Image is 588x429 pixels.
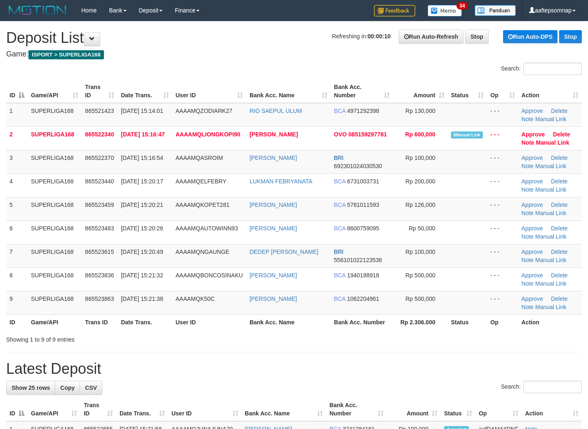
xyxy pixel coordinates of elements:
[522,139,534,146] a: Note
[487,173,518,197] td: - - -
[535,280,567,287] a: Manual Link
[522,163,534,169] a: Note
[348,131,387,138] span: Copy 085159297781 to clipboard
[334,272,346,279] span: BCA
[326,398,387,421] th: Bank Acc. Number: activate to sort column ascending
[559,30,582,43] a: Stop
[501,381,582,393] label: Search:
[387,398,441,421] th: Amount: activate to sort column ascending
[551,202,567,208] a: Delete
[85,178,114,185] span: 865523440
[522,295,543,302] a: Approve
[121,225,163,232] span: [DATE] 15:20:26
[121,295,163,302] span: [DATE] 15:21:38
[242,398,326,421] th: Bank Acc. Name: activate to sort column ascending
[522,225,543,232] a: Approve
[6,173,28,197] td: 4
[347,202,379,208] span: Copy 5781011593 to clipboard
[347,225,379,232] span: Copy 8600759095 to clipboard
[85,384,97,391] span: CSV
[551,225,567,232] a: Delete
[409,225,435,232] span: Rp 50,000
[332,33,390,40] span: Refreshing in:
[522,248,543,255] a: Approve
[487,197,518,220] td: - - -
[85,131,114,138] span: 865522340
[487,80,518,103] th: Op: activate to sort column ascending
[80,398,116,421] th: Trans ID: activate to sort column ascending
[28,173,82,197] td: SUPERLIGA168
[28,291,82,314] td: SUPERLIGA168
[116,398,168,421] th: Date Trans.: activate to sort column ascending
[522,116,534,122] a: Note
[6,80,28,103] th: ID: activate to sort column descending
[249,202,297,208] a: [PERSON_NAME]
[405,155,435,161] span: Rp 100,000
[448,314,487,330] th: Status
[85,225,114,232] span: 865523483
[487,244,518,267] td: - - -
[522,398,582,421] th: Action: activate to sort column ascending
[176,202,230,208] span: AAAAMQKOPET281
[176,295,215,302] span: AAAAMQK50C
[6,220,28,244] td: 6
[172,80,246,103] th: User ID: activate to sort column ascending
[249,155,297,161] a: [PERSON_NAME]
[448,80,487,103] th: Status: activate to sort column ascending
[522,257,534,263] a: Note
[6,50,582,59] h4: Game:
[393,314,448,330] th: Rp 2.306.000
[535,257,567,263] a: Manual Link
[522,304,534,310] a: Note
[535,186,567,193] a: Manual Link
[334,155,343,161] span: BRI
[6,361,582,377] h1: Latest Deposit
[522,131,545,138] a: Approve
[487,291,518,314] td: - - -
[347,108,379,114] span: Copy 4971292398 to clipboard
[176,108,233,114] span: AAAAMQZODIARK27
[487,220,518,244] td: - - -
[522,178,543,185] a: Approve
[6,30,582,46] h1: Deposit List
[249,248,318,255] a: DEDEP [PERSON_NAME]
[121,272,163,279] span: [DATE] 15:21:32
[28,127,82,150] td: SUPERLIGA168
[347,178,379,185] span: Copy 6731003731 to clipboard
[334,225,346,232] span: BCA
[85,202,114,208] span: 865523459
[405,248,435,255] span: Rp 100,000
[85,155,114,161] span: 865522370
[331,80,393,103] th: Bank Acc. Number: activate to sort column ascending
[6,267,28,291] td: 8
[535,304,567,310] a: Manual Link
[85,272,114,279] span: 865523836
[118,80,172,103] th: Date Trans.: activate to sort column ascending
[347,295,379,302] span: Copy 1062204961 to clipboard
[249,295,297,302] a: [PERSON_NAME]
[6,4,69,16] img: MOTION_logo.png
[6,127,28,150] td: 2
[28,314,82,330] th: Game/API
[405,108,435,114] span: Rp 130,000
[487,103,518,127] td: - - -
[536,139,569,146] a: Manual Link
[487,267,518,291] td: - - -
[522,280,534,287] a: Note
[28,150,82,173] td: SUPERLIGA168
[405,178,435,185] span: Rp 200,000
[551,178,567,185] a: Delete
[522,186,534,193] a: Note
[28,80,82,103] th: Game/API: activate to sort column ascending
[168,398,242,421] th: User ID: activate to sort column ascending
[456,2,468,9] span: 34
[82,314,118,330] th: Trans ID
[28,220,82,244] td: SUPERLIGA168
[121,202,163,208] span: [DATE] 15:20:21
[334,248,343,255] span: BRI
[85,108,114,114] span: 865521423
[28,103,82,127] td: SUPERLIGA168
[487,150,518,173] td: - - -
[551,155,567,161] a: Delete
[535,233,567,240] a: Manual Link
